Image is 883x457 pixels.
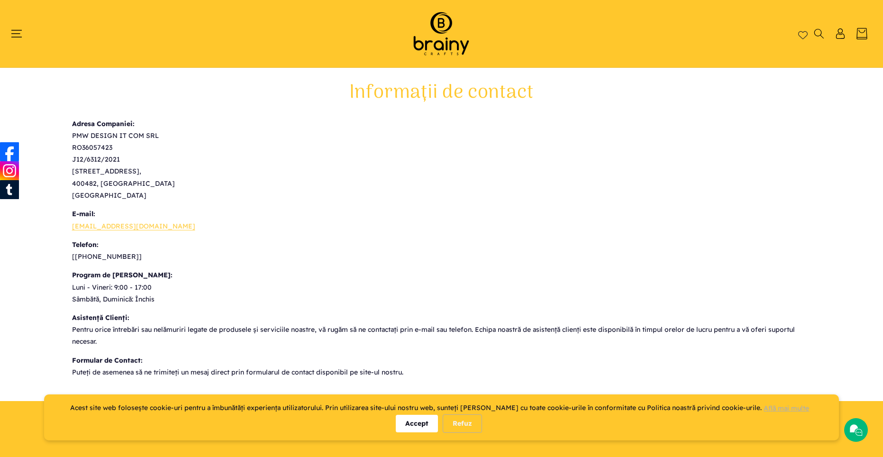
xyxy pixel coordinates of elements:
[72,119,135,128] strong: Adresa Companiei:
[72,81,811,105] h1: Informații de contact
[72,271,173,279] strong: Program de [PERSON_NAME]:
[15,28,27,39] summary: Meniu
[72,222,195,230] a: [EMAIL_ADDRESS][DOMAIN_NAME]
[72,269,811,305] p: Luni - Vineri: 9:00 - 17:00 Sâmbătă, Duminică: Închis
[70,402,812,414] div: Acest site web folosește cookie-uri pentru a îmbunătăți experiența utilizatorului. Prin utilizare...
[72,240,99,249] strong: Telefon:
[849,423,863,437] img: Chat icon
[798,29,808,38] a: Wishlist page link
[72,356,143,365] strong: Formular de Contact:
[764,404,809,412] a: Află mai multe
[813,28,825,39] summary: Căutați
[72,210,95,218] strong: E-mail:
[396,415,438,432] div: Accept
[72,312,811,348] p: Pentru orice întrebări sau nelămuriri legate de produsele și serviciile noastre, vă rugăm să ne c...
[72,313,129,322] strong: Asistență Clienți:
[401,9,482,58] img: Brainy Crafts
[72,239,811,263] p: [[PHONE_NUMBER]]
[72,118,811,201] p: PMW DESIGN IT COM SRL RO36057423 J12/6312/2021 [STREET_ADDRESS], 400482, [GEOGRAPHIC_DATA] [GEOGR...
[72,355,811,378] p: Puteți de asemenea să ne trimiteți un mesaj direct prin formularul de contact disponibil pe site-...
[443,414,482,433] div: Refuz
